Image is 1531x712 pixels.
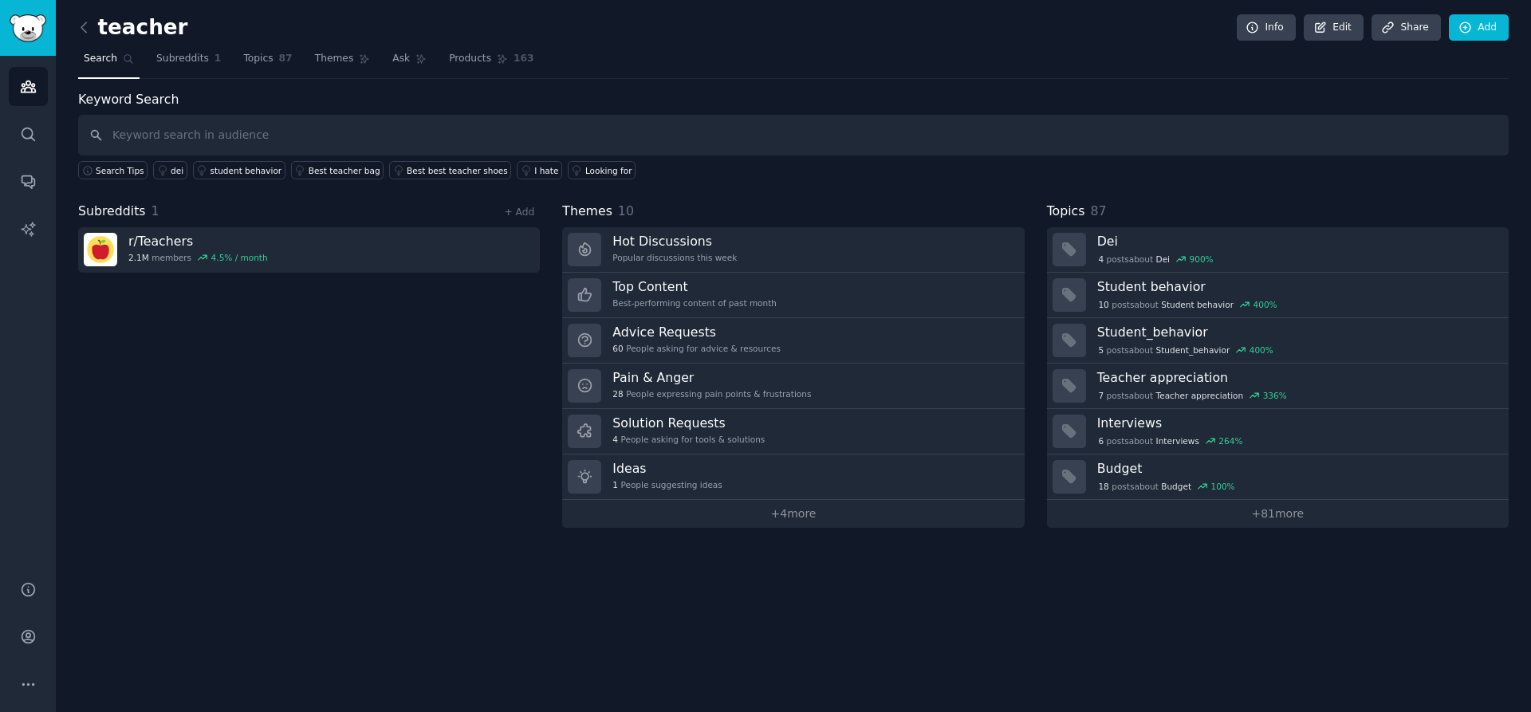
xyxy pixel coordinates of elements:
span: 4 [1098,254,1104,265]
span: 163 [514,52,534,66]
span: 7 [1098,390,1104,401]
a: Dei4postsaboutDei900% [1047,227,1509,273]
div: Looking for [585,165,632,176]
div: Best teacher bag [309,165,380,176]
a: Themes [309,46,376,79]
a: Advice Requests60People asking for advice & resources [562,318,1024,364]
input: Keyword search in audience [78,115,1509,155]
div: Best best teacher shoes [407,165,508,176]
a: Pain & Anger28People expressing pain points & frustrations [562,364,1024,409]
label: Keyword Search [78,92,179,107]
div: post s about [1097,297,1279,312]
h3: Pain & Anger [612,369,811,386]
h3: Ideas [612,460,722,477]
h3: Dei [1097,233,1498,250]
a: Ideas1People suggesting ideas [562,454,1024,500]
div: People asking for tools & solutions [612,434,765,445]
div: post s about [1097,388,1289,403]
span: 10 [1098,299,1108,310]
a: Ask [387,46,432,79]
div: members [128,252,268,263]
h2: teacher [78,15,188,41]
a: Best teacher bag [291,161,384,179]
img: GummySearch logo [10,14,46,42]
h3: r/ Teachers [128,233,268,250]
span: 87 [1090,203,1106,218]
div: 4.5 % / month [211,252,268,263]
div: 400 % [1254,299,1277,310]
h3: Teacher appreciation [1097,369,1498,386]
span: Dei [1156,254,1170,265]
h3: Interviews [1097,415,1498,431]
span: 10 [618,203,634,218]
div: post s about [1097,343,1275,357]
a: Student_behavior5postsaboutStudent_behavior400% [1047,318,1509,364]
div: student behavior [211,165,282,176]
div: 400 % [1250,344,1273,356]
span: 4 [612,434,618,445]
a: Topics87 [238,46,297,79]
div: 336 % [1263,390,1287,401]
a: Looking for [568,161,636,179]
a: r/Teachers2.1Mmembers4.5% / month [78,227,540,273]
a: Share [1372,14,1440,41]
div: post s about [1097,252,1215,266]
h3: Advice Requests [612,324,781,340]
h3: Budget [1097,460,1498,477]
span: Themes [562,202,612,222]
div: I hate [534,165,558,176]
span: 87 [279,52,293,66]
span: Ask [392,52,410,66]
a: Search [78,46,140,79]
span: 60 [612,343,623,354]
a: Student behavior10postsaboutStudent behavior400% [1047,273,1509,318]
div: post s about [1097,479,1237,494]
span: Student_behavior [1156,344,1230,356]
span: Topics [1047,202,1085,222]
div: 264 % [1218,435,1242,446]
div: Popular discussions this week [612,252,737,263]
h3: Solution Requests [612,415,765,431]
span: 1 [214,52,222,66]
a: Info [1237,14,1296,41]
div: post s about [1097,434,1244,448]
a: +81more [1047,500,1509,528]
span: Topics [243,52,273,66]
div: Best-performing content of past month [612,297,777,309]
a: Solution Requests4People asking for tools & solutions [562,409,1024,454]
div: People suggesting ideas [612,479,722,490]
span: Search Tips [96,165,144,176]
span: Teacher appreciation [1156,390,1244,401]
div: dei [171,165,183,176]
span: 1 [612,479,618,490]
span: Interviews [1156,435,1199,446]
div: People asking for advice & resources [612,343,781,354]
a: Subreddits1 [151,46,226,79]
div: People expressing pain points & frustrations [612,388,811,399]
h3: Student_behavior [1097,324,1498,340]
span: 2.1M [128,252,149,263]
a: Interviews6postsaboutInterviews264% [1047,409,1509,454]
h3: Top Content [612,278,777,295]
span: Themes [315,52,354,66]
h3: Student behavior [1097,278,1498,295]
a: Hot DiscussionsPopular discussions this week [562,227,1024,273]
h3: Hot Discussions [612,233,737,250]
span: Budget [1161,481,1191,492]
div: 900 % [1190,254,1214,265]
a: dei [153,161,187,179]
a: Edit [1304,14,1364,41]
a: Teacher appreciation7postsaboutTeacher appreciation336% [1047,364,1509,409]
img: Teachers [84,233,117,266]
span: Search [84,52,117,66]
span: 1 [152,203,159,218]
a: Best best teacher shoes [389,161,511,179]
span: 6 [1098,435,1104,446]
a: Budget18postsaboutBudget100% [1047,454,1509,500]
a: Top ContentBest-performing content of past month [562,273,1024,318]
a: Products163 [443,46,539,79]
button: Search Tips [78,161,148,179]
span: Subreddits [78,202,146,222]
span: Products [449,52,491,66]
a: +4more [562,500,1024,528]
